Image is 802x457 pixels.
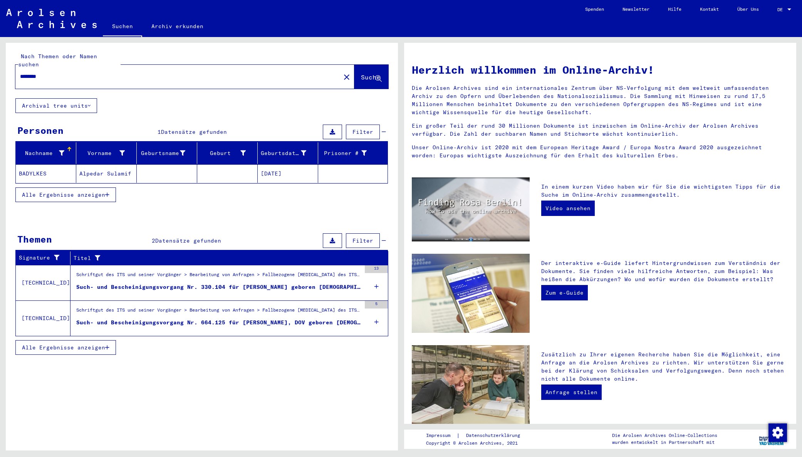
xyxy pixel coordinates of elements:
mat-cell: BADYLKES [16,164,76,183]
mat-header-cell: Vorname [76,142,137,164]
div: Titel [74,254,369,262]
div: Vorname [79,149,125,157]
mat-header-cell: Geburtsname [137,142,197,164]
p: Ein großer Teil der rund 30 Millionen Dokumente ist inzwischen im Online-Archiv der Arolsen Archi... [412,122,789,138]
p: Unser Online-Archiv ist 2020 mit dem European Heritage Award / Europa Nostra Award 2020 ausgezeic... [412,143,789,160]
a: Datenschutzerklärung [460,432,529,440]
button: Alle Ergebnisse anzeigen [15,340,116,355]
div: Such- und Bescheinigungsvorgang Nr. 330.104 für [PERSON_NAME] geboren [DEMOGRAPHIC_DATA] [76,283,361,291]
mat-header-cell: Geburtsdatum [258,142,318,164]
mat-header-cell: Prisoner # [318,142,388,164]
p: Der interaktive e-Guide liefert Hintergrundwissen zum Verständnis der Dokumente. Sie finden viele... [541,259,789,283]
span: Filter [352,237,373,244]
span: Filter [352,128,373,135]
div: Geburt‏ [200,147,257,159]
mat-cell: [DATE] [258,164,318,183]
div: Prisoner # [321,147,378,159]
div: Prisoner # [321,149,367,157]
div: | [426,432,529,440]
div: Titel [74,252,379,264]
td: [TECHNICAL_ID] [16,300,70,336]
p: Die Arolsen Archives sind ein internationales Zentrum über NS-Verfolgung mit dem weltweit umfasse... [412,84,789,116]
span: Datensätze gefunden [155,237,221,244]
div: Themen [17,232,52,246]
span: 1 [158,128,161,135]
div: Zustimmung ändern [768,423,787,442]
div: 13 [365,265,388,273]
div: Geburtsname [140,149,185,157]
p: In einem kurzen Video haben wir für Sie die wichtigsten Tipps für die Suche im Online-Archiv zusa... [541,183,789,199]
div: Schriftgut des ITS und seiner Vorgänger > Bearbeitung von Anfragen > Fallbezogene [MEDICAL_DATA] ... [76,271,361,282]
div: Such- und Bescheinigungsvorgang Nr. 664.125 für [PERSON_NAME], DOV geboren [DEMOGRAPHIC_DATA] [76,319,361,327]
span: Alle Ergebnisse anzeigen [22,191,105,198]
mat-cell: Alpedar Sulamif [76,164,137,183]
a: Video ansehen [541,201,595,216]
img: yv_logo.png [757,429,786,449]
div: Geburtsname [140,147,197,159]
div: Nachname [19,149,64,157]
button: Filter [346,125,380,139]
p: Copyright © Arolsen Archives, 2021 [426,440,529,447]
div: 5 [365,301,388,309]
div: Geburtsdatum [261,147,318,159]
img: inquiries.jpg [412,345,530,424]
p: wurden entwickelt in Partnerschaft mit [612,439,717,446]
div: Schriftgut des ITS und seiner Vorgänger > Bearbeitung von Anfragen > Fallbezogene [MEDICAL_DATA] ... [76,307,361,317]
div: Signature [19,252,70,264]
div: Geburtsdatum [261,149,306,157]
button: Alle Ergebnisse anzeigen [15,187,116,202]
mat-header-cell: Geburt‏ [197,142,258,164]
span: DE [777,7,786,12]
img: eguide.jpg [412,254,530,332]
div: Personen [17,123,64,137]
img: Zustimmung ändern [768,423,787,442]
mat-label: Nach Themen oder Namen suchen [18,53,97,68]
button: Archival tree units [15,98,97,113]
span: Alle Ergebnisse anzeigen [22,344,105,351]
button: Filter [346,233,380,248]
a: Archiv erkunden [142,17,213,35]
mat-icon: close [342,73,351,82]
mat-header-cell: Nachname [16,142,76,164]
p: Die Arolsen Archives Online-Collections [612,432,717,439]
div: Signature [19,254,60,262]
button: Clear [339,69,354,84]
div: Vorname [79,147,136,159]
button: Suche [354,65,388,89]
div: Nachname [19,147,76,159]
a: Zum e-Guide [541,285,588,300]
h1: Herzlich willkommen im Online-Archiv! [412,62,789,78]
div: Geburt‏ [200,149,246,157]
img: Arolsen_neg.svg [6,9,97,28]
span: Datensätze gefunden [161,128,227,135]
a: Impressum [426,432,456,440]
a: Suchen [103,17,142,37]
p: Zusätzlich zu Ihrer eigenen Recherche haben Sie die Möglichkeit, eine Anfrage an die Arolsen Arch... [541,351,789,383]
span: Suche [361,73,380,81]
td: [TECHNICAL_ID] [16,265,70,300]
img: video.jpg [412,177,530,241]
a: Anfrage stellen [541,384,602,400]
span: 2 [152,237,155,244]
